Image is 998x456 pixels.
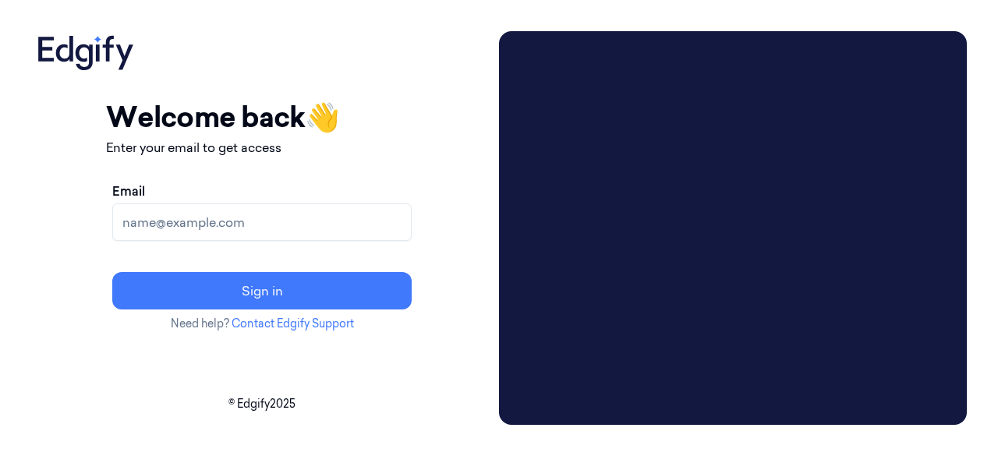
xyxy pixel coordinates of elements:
a: Contact Edgify Support [232,316,354,331]
label: Email [112,182,145,200]
p: © Edgify 2025 [31,396,493,412]
h1: Welcome back 👋 [106,96,418,138]
input: name@example.com [112,203,412,241]
button: Sign in [112,272,412,309]
p: Need help? [106,316,418,332]
p: Enter your email to get access [106,138,418,157]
